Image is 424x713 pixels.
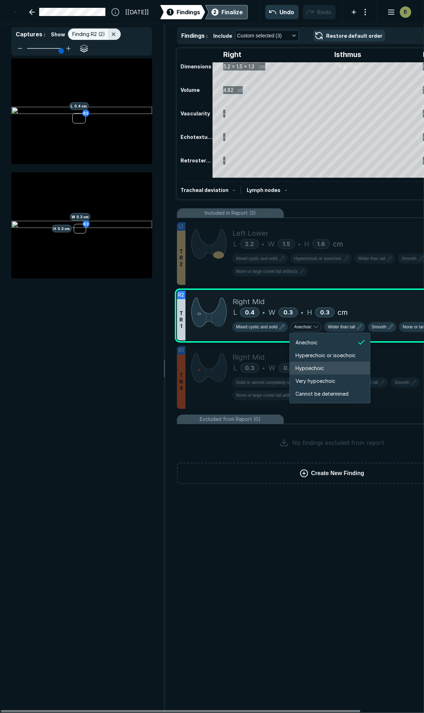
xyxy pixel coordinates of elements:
span: - [285,187,287,193]
span: L1 [179,223,183,230]
img: See-Mode Logo [14,7,16,17]
span: Excluded from Report (0) [200,415,261,423]
span: cm [333,239,343,249]
span: Lymph nodes [247,187,281,193]
span: Mixed cystic and solid [236,255,278,262]
span: W 0.3 cm [70,213,90,221]
span: L [233,363,237,373]
span: 0.4 [245,309,255,316]
span: - [233,187,235,193]
span: Custom selected (3) [237,32,282,40]
span: Captures [16,31,42,38]
img: jcTD7gAAAAZJREFUAwCG9NTvGXymdwAAAABJRU5ErkJggg== [191,228,227,260]
span: L [233,307,237,318]
span: 1.6 [317,240,325,248]
span: 2 [214,8,217,16]
span: H [307,307,312,318]
span: : [206,33,208,39]
span: Wider than tall [358,255,386,262]
img: Z0m3ZAAAABklEQVQDABUa2++SbQlYAAAAAElFTkSuQmCC [191,352,227,384]
a: See-Mode Logo [11,4,19,20]
span: Hyperechoic or isoechoic [294,255,342,262]
span: T R 1 [179,310,183,329]
span: 0.3 [283,309,293,316]
span: • [301,308,303,317]
span: Cannot be determined [295,390,349,398]
span: No findings excluded from report [293,438,384,447]
span: None or large comet tail artifacts [236,268,298,275]
span: R1 [179,347,184,354]
span: Anechoic [294,324,312,330]
span: L 0.4 cm [69,102,89,110]
span: • [262,240,264,248]
span: 0.3 [320,309,330,316]
span: Hyperechoic or isoechoic [295,352,356,359]
span: L [233,239,237,249]
span: Mixed cystic and solid [236,324,278,330]
span: Solid or almost completely solid [236,379,296,386]
span: 0.3 [283,364,293,371]
span: • [262,364,265,372]
div: Finalize [221,8,243,16]
button: Redo [303,5,336,19]
span: Smooth [402,255,416,262]
span: W [268,363,276,373]
span: Very hypoechoic [295,377,335,385]
span: T R 4 [179,372,183,391]
span: 1 [169,8,171,16]
button: Undo [265,5,299,19]
span: cm [337,307,348,318]
span: E [404,8,407,16]
img: 80AAAAASUVORK5CYII= [191,296,227,328]
span: Left Lower [232,228,268,239]
span: Tracheal deviation [180,187,229,193]
span: 2.2 [245,240,254,248]
div: 2Finalize [205,5,248,19]
span: Show [51,31,65,38]
span: Included in Report (3) [205,209,256,217]
span: : [44,31,45,37]
span: Findings [177,8,200,16]
span: H 0.3 cm [52,225,72,233]
span: Right Mid [232,352,265,363]
span: • [262,308,265,317]
div: avatar-name [400,6,411,18]
span: Anechoic [295,339,318,347]
div: 1Findings [160,5,205,19]
span: Wider than tall [328,324,355,330]
span: Findings [181,32,205,39]
button: Restore default order [313,30,385,41]
span: None or large comet tail artifacts [236,392,298,399]
span: W [268,307,276,318]
span: Smooth [394,379,409,386]
span: 1.5 [283,240,290,248]
span: H [304,239,309,249]
span: [[DATE]] [125,8,149,16]
span: Hypoechoic [295,364,324,372]
span: Create New Finding [311,469,364,478]
span: Right Mid [232,296,265,307]
span: 0.3 [245,364,255,371]
span: • [298,240,300,248]
button: avatar-name [383,5,413,19]
span: Smooth [372,324,386,330]
span: Finding R2 (2) [72,30,105,38]
span: Include [213,32,232,40]
span: T R 2 [179,248,183,267]
span: R2 [178,291,184,299]
span: W [268,239,275,249]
